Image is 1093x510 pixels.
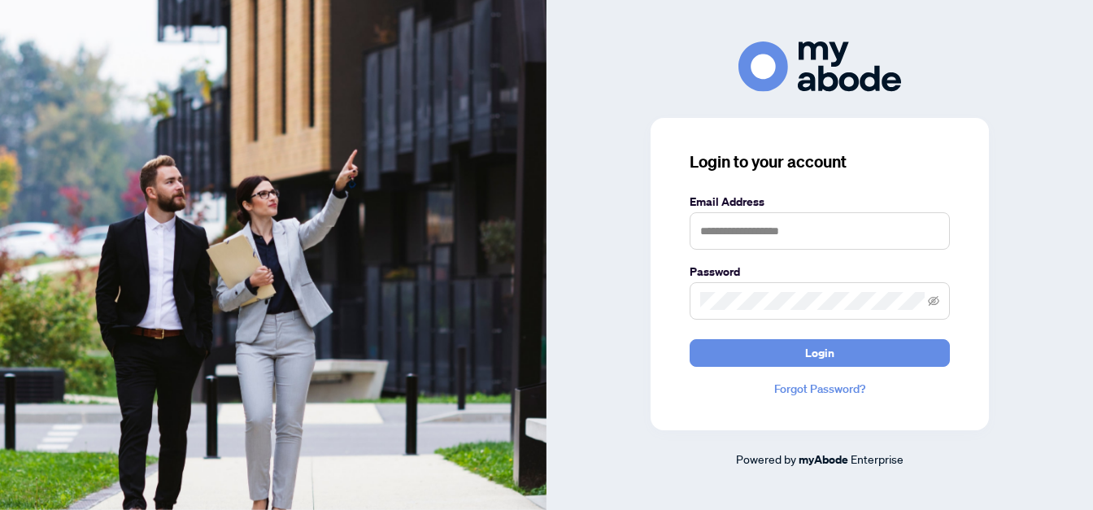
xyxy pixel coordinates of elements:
a: myAbode [799,451,848,469]
span: eye-invisible [928,295,939,307]
a: Forgot Password? [690,380,950,398]
h3: Login to your account [690,150,950,173]
label: Email Address [690,193,950,211]
label: Password [690,263,950,281]
img: ma-logo [738,41,901,91]
span: Powered by [736,451,796,466]
button: Login [690,339,950,367]
span: Login [805,340,834,366]
span: Enterprise [851,451,904,466]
